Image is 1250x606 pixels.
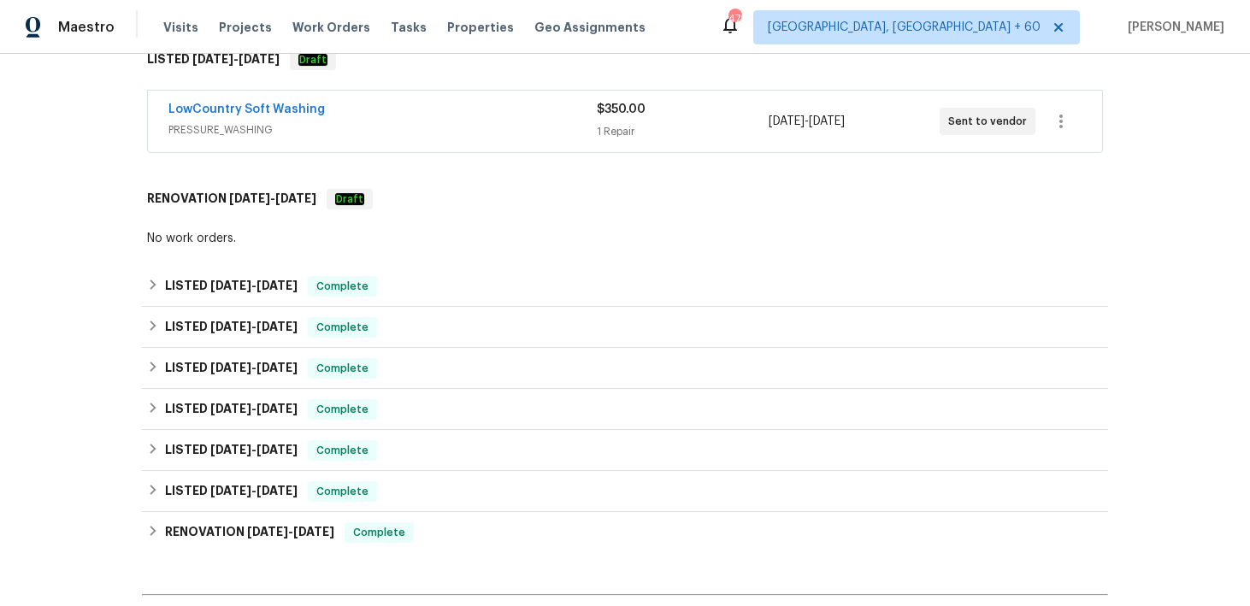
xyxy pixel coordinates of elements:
span: [DATE] [256,403,298,415]
span: Complete [310,360,375,377]
span: [DATE] [809,115,845,127]
span: - [769,113,845,130]
span: - [229,192,316,204]
span: [DATE] [192,53,233,65]
h6: RENOVATION [165,522,334,543]
span: Complete [310,278,375,295]
span: [DATE] [275,192,316,204]
span: Geo Assignments [534,19,646,36]
div: LISTED [DATE]-[DATE]Complete [142,430,1108,471]
div: LISTED [DATE]-[DATE]Complete [142,266,1108,307]
span: Complete [310,401,375,418]
span: [DATE] [256,279,298,291]
span: - [210,362,298,374]
h6: RENOVATION [147,189,316,209]
span: - [210,279,298,291]
h6: LISTED [165,481,298,502]
span: [DATE] [239,53,280,65]
div: LISTED [DATE]-[DATE]Draft [142,32,1108,87]
div: No work orders. [147,230,1103,247]
span: Complete [310,442,375,459]
span: Tasks [391,21,427,33]
span: [DATE] [256,485,298,497]
h6: LISTED [165,317,298,338]
span: Visits [163,19,198,36]
span: Sent to vendor [948,113,1034,130]
span: - [210,403,298,415]
div: LISTED [DATE]-[DATE]Complete [142,348,1108,389]
span: Projects [219,19,272,36]
span: [DATE] [210,362,251,374]
span: [DATE] [210,444,251,456]
span: [PERSON_NAME] [1121,19,1224,36]
div: LISTED [DATE]-[DATE]Complete [142,389,1108,430]
span: [DATE] [293,526,334,538]
span: [DATE] [769,115,805,127]
span: [DATE] [210,403,251,415]
span: [DATE] [210,279,251,291]
span: - [192,53,280,65]
span: Maestro [58,19,115,36]
span: Complete [310,483,375,500]
span: - [210,485,298,497]
span: Complete [346,524,412,541]
div: LISTED [DATE]-[DATE]Complete [142,307,1108,348]
span: $350.00 [597,103,646,115]
span: [DATE] [256,321,298,332]
div: 1 Repair [597,123,768,140]
h6: LISTED [165,276,298,297]
span: [DATE] [256,444,298,456]
span: [GEOGRAPHIC_DATA], [GEOGRAPHIC_DATA] + 60 [768,19,1041,36]
span: [DATE] [210,485,251,497]
span: [DATE] [247,526,288,538]
div: 479 [728,10,740,27]
h6: LISTED [147,50,280,70]
div: RENOVATION [DATE]-[DATE]Draft [142,172,1108,227]
span: [DATE] [210,321,251,332]
div: LISTED [DATE]-[DATE]Complete [142,471,1108,512]
span: - [210,444,298,456]
span: Properties [447,19,514,36]
span: [DATE] [256,362,298,374]
em: Draft [335,193,364,205]
em: Draft [298,54,327,66]
span: - [247,526,334,538]
span: Complete [310,319,375,336]
div: RENOVATION [DATE]-[DATE]Complete [142,512,1108,553]
span: PRESSURE_WASHING [168,121,597,138]
span: Work Orders [292,19,370,36]
h6: LISTED [165,440,298,461]
h6: LISTED [165,358,298,379]
span: [DATE] [229,192,270,204]
span: - [210,321,298,332]
h6: LISTED [165,399,298,420]
a: LowCountry Soft Washing [168,103,325,115]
